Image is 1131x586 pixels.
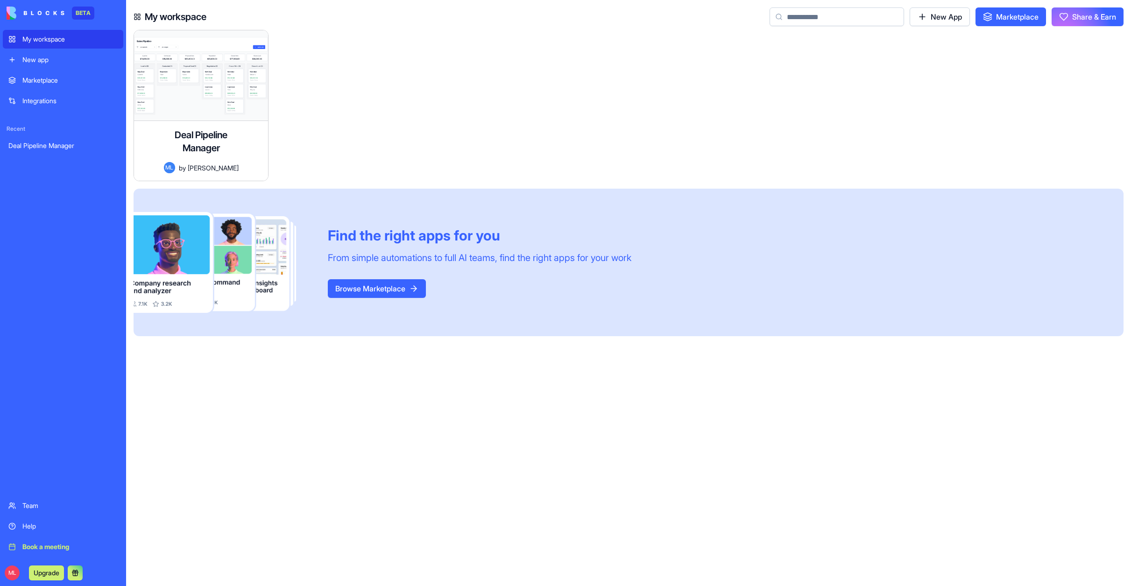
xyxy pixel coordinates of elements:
[164,162,175,173] span: ML
[164,128,239,155] h4: Deal Pipeline Manager
[29,568,64,577] a: Upgrade
[188,163,239,173] span: [PERSON_NAME]
[7,7,94,20] a: BETA
[975,7,1046,26] a: Marketplace
[179,163,186,173] span: by
[1052,7,1124,26] button: Share & Earn
[22,35,118,44] div: My workspace
[3,30,123,49] a: My workspace
[22,96,118,106] div: Integrations
[3,125,123,133] span: Recent
[328,279,426,298] button: Browse Marketplace
[22,76,118,85] div: Marketplace
[3,71,123,90] a: Marketplace
[22,501,118,510] div: Team
[22,522,118,531] div: Help
[3,92,123,110] a: Integrations
[328,284,426,293] a: Browse Marketplace
[3,136,123,155] a: Deal Pipeline Manager
[22,55,118,64] div: New app
[22,542,118,551] div: Book a meeting
[8,141,118,150] div: Deal Pipeline Manager
[328,251,631,264] div: From simple automations to full AI teams, find the right apps for your work
[3,50,123,69] a: New app
[29,565,64,580] button: Upgrade
[910,7,970,26] a: New App
[72,7,94,20] div: BETA
[3,517,123,536] a: Help
[3,537,123,556] a: Book a meeting
[3,496,123,515] a: Team
[328,227,631,244] div: Find the right apps for you
[7,7,64,20] img: logo
[1072,11,1116,22] span: Share & Earn
[145,10,206,23] h4: My workspace
[134,30,269,181] a: Deal Pipeline ManagerMLby[PERSON_NAME]
[5,565,20,580] span: ML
